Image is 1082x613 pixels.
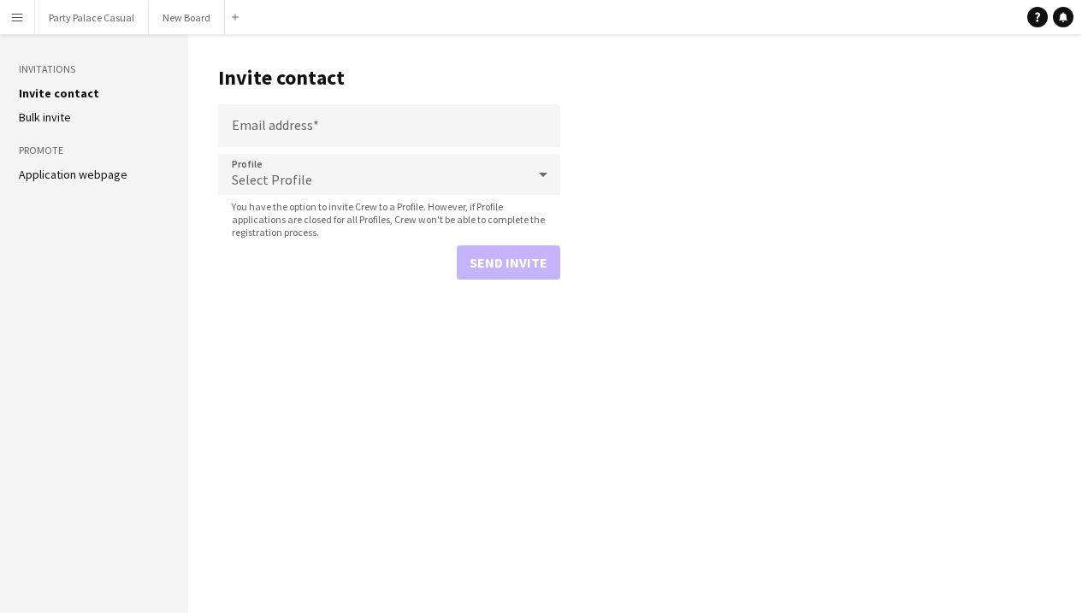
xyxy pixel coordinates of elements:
[218,65,560,91] h1: Invite contact
[19,62,169,77] h3: Invitations
[35,1,149,34] button: Party Palace Casual
[19,167,127,182] a: Application webpage
[19,143,169,158] h3: Promote
[232,171,312,188] span: Select Profile
[19,85,99,101] a: Invite contact
[19,109,71,125] a: Bulk invite
[218,200,560,239] span: You have the option to invite Crew to a Profile. However, if Profile applications are closed for ...
[149,1,225,34] button: New Board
